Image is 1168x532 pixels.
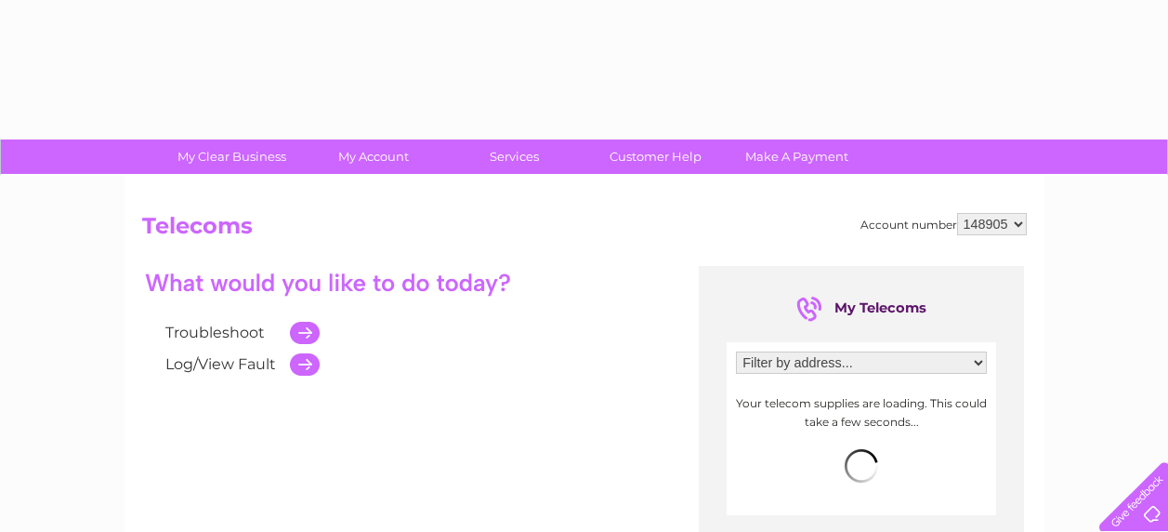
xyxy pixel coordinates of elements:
[165,324,265,341] a: Troubleshoot
[720,140,873,174] a: Make A Payment
[296,140,450,174] a: My Account
[845,449,878,483] img: loading
[155,140,308,174] a: My Clear Business
[438,140,591,174] a: Services
[165,355,276,373] a: Log/View Fault
[796,294,926,324] div: My Telecoms
[736,394,987,430] p: Your telecom supplies are loading. This could take a few seconds...
[579,140,732,174] a: Customer Help
[860,213,1027,235] div: Account number
[142,213,1027,248] h2: Telecoms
